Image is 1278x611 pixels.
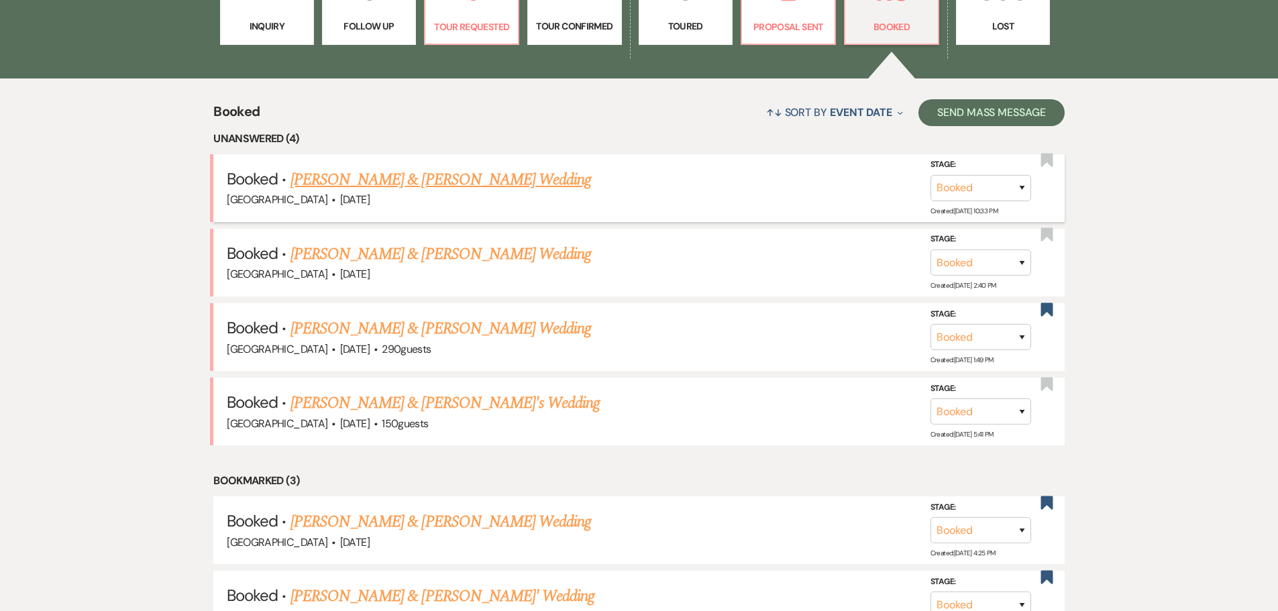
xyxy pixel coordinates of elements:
li: Bookmarked (3) [213,472,1065,490]
span: 150 guests [382,416,428,431]
span: [GEOGRAPHIC_DATA] [227,267,327,281]
a: [PERSON_NAME] & [PERSON_NAME]'s Wedding [290,391,600,415]
a: [PERSON_NAME] & [PERSON_NAME] Wedding [290,242,591,266]
p: Toured [647,19,724,34]
button: Sort By Event Date [761,95,908,130]
span: Booked [227,243,278,264]
p: Lost [965,19,1041,34]
span: [DATE] [340,267,370,281]
span: [GEOGRAPHIC_DATA] [227,342,327,356]
a: [PERSON_NAME] & [PERSON_NAME] Wedding [290,168,591,192]
span: [DATE] [340,192,370,207]
span: Created: [DATE] 4:25 PM [930,549,996,557]
p: Tour Confirmed [536,19,613,34]
label: Stage: [930,575,1031,590]
span: [DATE] [340,535,370,549]
label: Stage: [930,158,1031,172]
li: Unanswered (4) [213,130,1065,148]
label: Stage: [930,382,1031,396]
span: Created: [DATE] 5:41 PM [930,430,994,439]
a: [PERSON_NAME] & [PERSON_NAME] Wedding [290,510,591,534]
p: Proposal Sent [750,19,827,34]
span: [GEOGRAPHIC_DATA] [227,416,327,431]
span: ↑↓ [766,105,782,119]
span: [DATE] [340,342,370,356]
p: Booked [853,19,930,34]
span: [DATE] [340,416,370,431]
label: Stage: [930,500,1031,515]
span: Event Date [830,105,892,119]
span: Booked [227,510,278,531]
span: Booked [227,392,278,412]
span: Created: [DATE] 2:40 PM [930,281,996,290]
a: [PERSON_NAME] & [PERSON_NAME] Wedding [290,317,591,341]
label: Stage: [930,232,1031,247]
span: Created: [DATE] 10:33 PM [930,207,998,215]
button: Send Mass Message [918,99,1065,126]
span: [GEOGRAPHIC_DATA] [227,192,327,207]
span: Booked [227,585,278,606]
p: Tour Requested [433,19,510,34]
span: Booked [227,317,278,338]
p: Follow Up [331,19,407,34]
span: Booked [227,168,278,189]
label: Stage: [930,307,1031,322]
a: [PERSON_NAME] & [PERSON_NAME]' Wedding [290,584,595,608]
span: 290 guests [382,342,431,356]
span: Booked [213,101,260,130]
span: [GEOGRAPHIC_DATA] [227,535,327,549]
p: Inquiry [229,19,305,34]
span: Created: [DATE] 1:49 PM [930,355,994,364]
